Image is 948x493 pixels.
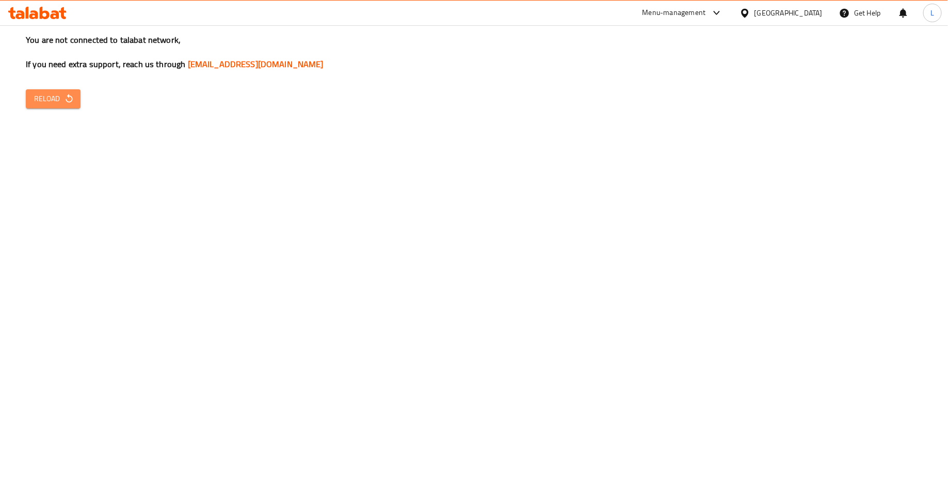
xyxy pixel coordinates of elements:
[642,7,706,19] div: Menu-management
[26,89,81,108] button: Reload
[26,34,922,70] h3: You are not connected to talabat network, If you need extra support, reach us through
[930,7,934,19] span: L
[34,92,72,105] span: Reload
[754,7,823,19] div: [GEOGRAPHIC_DATA]
[188,56,324,72] a: [EMAIL_ADDRESS][DOMAIN_NAME]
